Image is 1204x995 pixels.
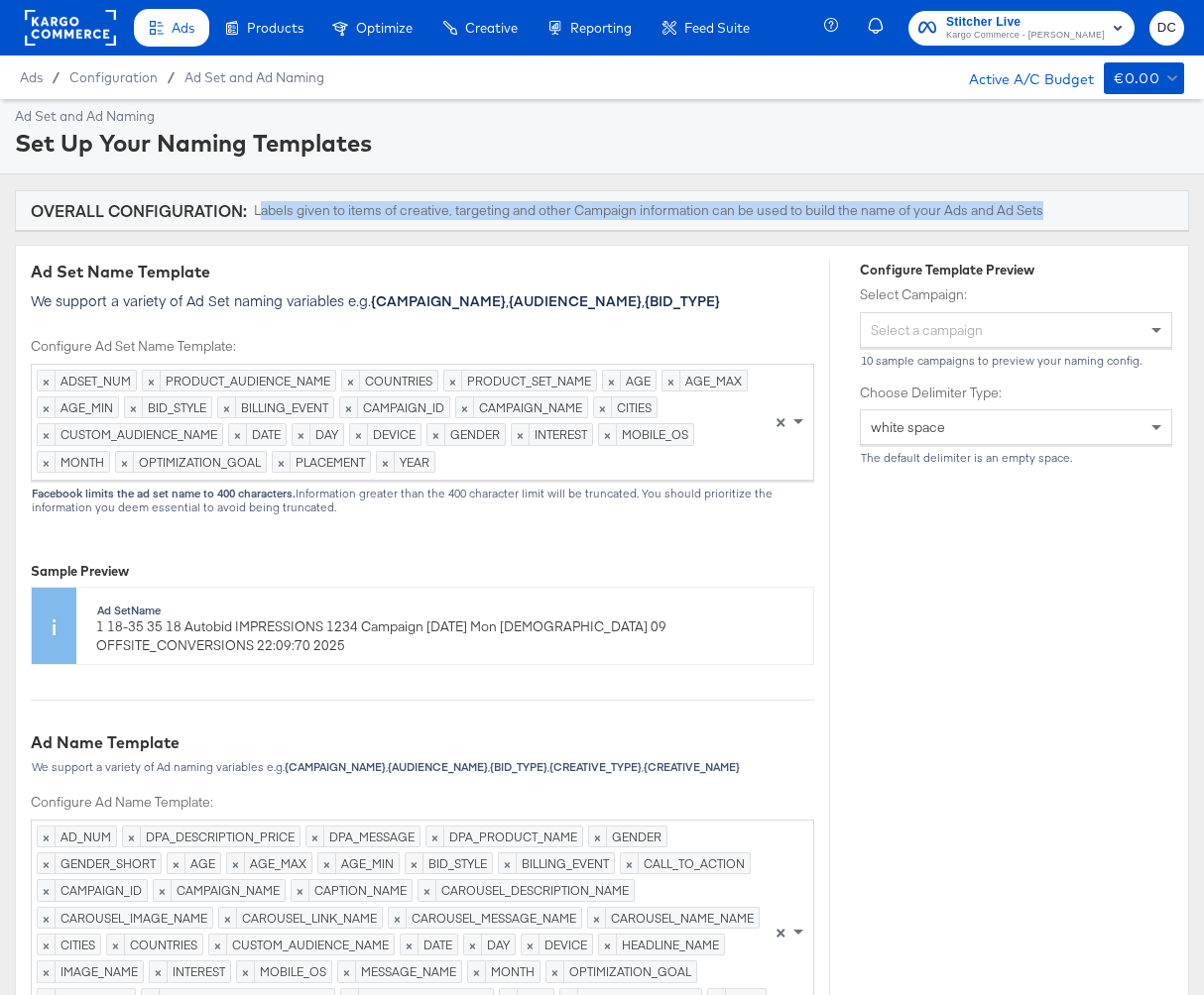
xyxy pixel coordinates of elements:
[310,424,343,444] span: DAY
[125,397,143,417] span: ×
[31,562,814,581] div: Sample Preview
[427,424,445,444] span: ×
[38,371,56,390] span: ×
[338,961,356,981] span: ×
[218,397,236,417] span: ×
[860,285,1172,304] label: Select Campaign:
[324,827,420,846] span: DPA_MESSAGE
[56,908,212,928] span: CAROUSEL_IMAGE_NAME
[621,853,639,873] span: ×
[123,827,141,846] span: ×
[219,908,237,928] span: ×
[607,827,666,846] span: GENDER
[639,853,750,873] span: CALL_TO_ACTION
[306,827,324,846] span: ×
[772,365,788,480] span: Clear all
[644,759,740,774] strong: {CREATIVE_NAME}
[356,961,461,981] span: MESSAGE_NAME
[517,853,614,873] span: BILLING_EVENT
[684,20,750,36] span: Feed Suite
[292,880,309,900] span: ×
[31,337,814,356] label: Configure Ad Set Name Template:
[237,908,382,928] span: CAROUSEL_LINK_NAME
[490,759,547,774] strong: {BID_TYPE}
[20,69,43,85] span: Ads
[184,69,324,85] a: Ad Set and Ad Naming
[31,487,814,514] div: Information greater than the 400 character limit will be truncated. You should prioritize the inf...
[680,371,747,390] span: AGE_MAX
[499,853,517,873] span: ×
[141,827,300,846] span: DPA_DESCRIPTION_PRICE
[97,603,161,617] strong: Ad Set Name
[445,424,505,444] span: GENDER
[143,397,211,417] span: BID_STYLE
[612,397,657,417] span: CITIES
[150,961,168,981] span: ×
[522,935,540,954] span: ×
[419,880,436,900] span: ×
[1157,17,1176,40] span: DC
[482,935,515,954] span: DAY
[342,371,360,390] span: ×
[462,371,596,390] span: PRODUCT_SET_NAME
[38,827,56,846] span: ×
[69,69,158,85] span: Configuration
[350,424,368,444] span: ×
[56,424,222,444] span: CUSTOM_AUDIENCE_NAME
[125,935,202,954] span: COUNTRIES
[603,371,621,390] span: ×
[594,397,612,417] span: ×
[31,290,814,310] p: We support a variety of Ad Set naming variables e.g. , ,
[15,107,1189,126] div: Ad Set and Ad Naming
[172,20,194,36] span: Ads
[401,935,419,954] span: ×
[946,12,1105,33] span: Stitcher Live
[38,424,56,444] span: ×
[599,424,617,444] span: ×
[389,908,407,928] span: ×
[530,424,592,444] span: INTEREST
[56,452,109,472] span: MONTH
[908,11,1135,46] button: Stitcher LiveKargo Commerce - [PERSON_NAME]
[468,961,486,981] span: ×
[236,397,333,417] span: BILLING_EVENT
[356,20,413,36] span: Optimize
[318,853,336,873] span: ×
[209,935,227,954] span: ×
[43,69,69,85] span: /
[617,424,693,444] span: MOBILE_OS
[31,731,814,754] div: Ad Name Template
[134,452,266,472] span: OPTIMIZATION_GOAL
[185,853,220,873] span: AGE
[245,853,311,873] span: AGE_MAX
[161,371,335,390] span: PRODUCT_AUDIENCE_NAME
[407,908,581,928] span: CAROUSEL_MESSAGE_NAME
[227,853,245,873] span: ×
[340,397,358,417] span: ×
[1114,66,1159,91] div: €0.00
[38,880,56,900] span: ×
[549,759,642,774] strong: {CREATIVE_TYPE}
[293,424,310,444] span: ×
[377,452,395,472] span: ×
[38,961,56,981] span: ×
[1149,11,1184,46] button: DC
[56,371,136,390] span: ADSET_NUM
[617,935,724,954] span: HEADLINE_NAME
[227,935,394,954] span: CUSTOM_AUDIENCE_NAME
[31,760,814,774] div: We support a variety of Ad naming variables e.g. , , , ,
[948,62,1094,92] div: Active A/C Budget
[621,371,656,390] span: AGE
[255,961,331,981] span: MOBILE_OS
[56,827,116,846] span: AD_NUM
[465,20,518,36] span: Creative
[168,961,230,981] span: INTEREST
[474,397,587,417] span: CAMPAIGN_NAME
[860,261,1172,279] div: Configure Template Preview
[645,290,720,310] strong: {BID_TYPE}
[360,371,437,390] span: COUNTRIES
[589,827,607,846] span: ×
[56,935,100,954] span: CITIES
[15,126,1189,160] div: Set Up Your Naming Templates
